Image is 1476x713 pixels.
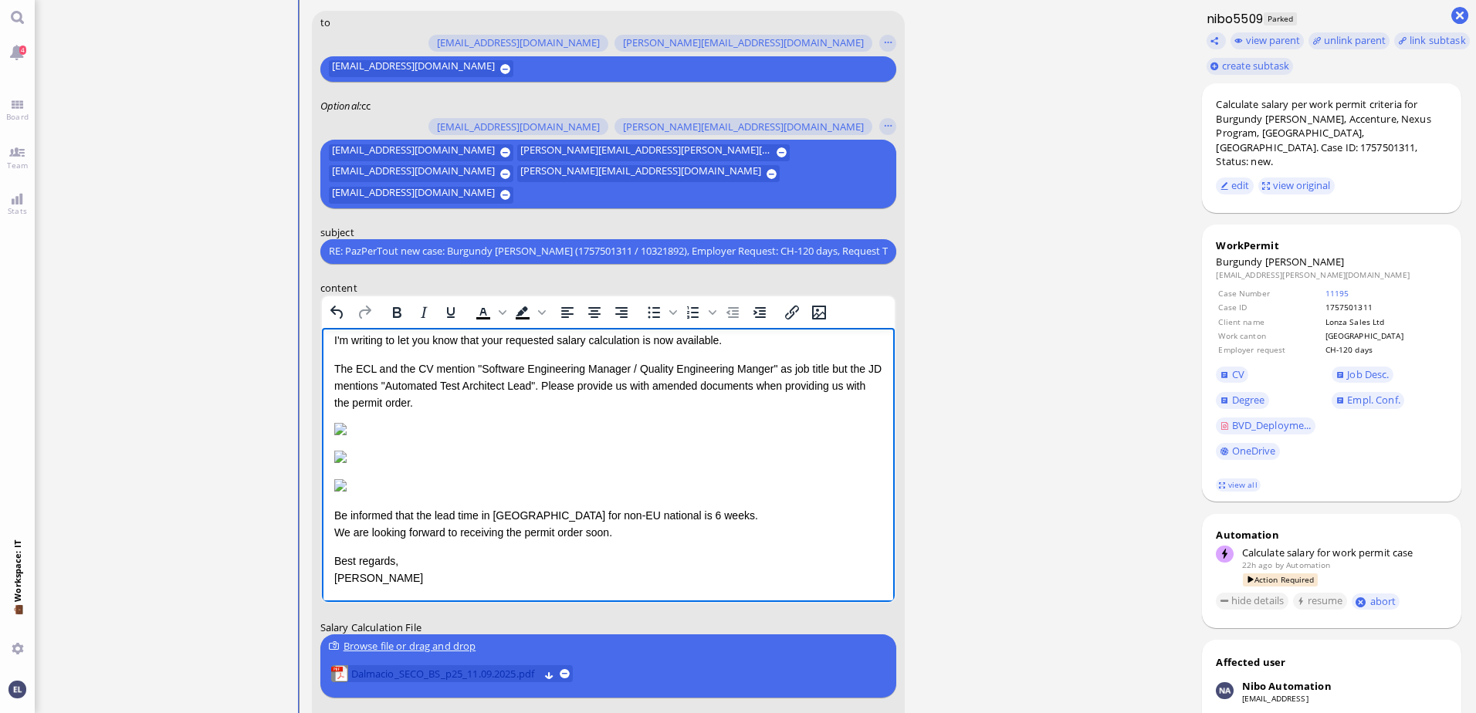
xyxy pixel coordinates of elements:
[779,301,805,323] button: Insert/edit link
[544,668,554,678] button: Download Dalmacio_SECO_BS_p25_11.09.2025.pdf
[1216,255,1262,269] span: Burgundy
[1216,593,1288,610] button: hide details
[517,165,780,182] button: [PERSON_NAME][EMAIL_ADDRESS][DOMAIN_NAME]
[12,123,25,135] img: 87fa3dbb-b200-4149-8794-25a5f71a94ca
[12,151,25,164] img: 7f27a148-c17b-4f90-88f4-4a3edaf9876b
[329,638,888,654] div: Browse file or drag and drop
[329,187,513,204] button: [EMAIL_ADDRESS][DOMAIN_NAME]
[1347,367,1389,381] span: Job Desc.
[332,60,495,77] span: [EMAIL_ADDRESS][DOMAIN_NAME]
[1216,97,1447,169] div: Calculate salary per work permit criteria for Burgundy [PERSON_NAME], Accenture, Nexus Program, [...
[1332,367,1393,384] a: Job Desc.
[1265,255,1345,269] span: [PERSON_NAME]
[623,120,864,133] span: [PERSON_NAME][EMAIL_ADDRESS][DOMAIN_NAME]
[1216,682,1233,699] img: Nibo Automation
[1232,393,1265,407] span: Degree
[12,95,25,107] img: 9253fdfc-2cff-4ba8-b227-f5ec1881c35d
[1308,32,1390,49] button: unlink parent
[12,225,560,259] p: Best regards, [PERSON_NAME]
[320,225,354,238] span: subject
[331,665,573,682] lob-view: Dalmacio_SECO_BS_p25_11.09.2025.pdf
[329,144,513,161] button: [EMAIL_ADDRESS][DOMAIN_NAME]
[437,120,600,133] span: [EMAIL_ADDRESS][DOMAIN_NAME]
[1325,329,1447,342] td: [GEOGRAPHIC_DATA]
[1216,269,1447,280] dd: [EMAIL_ADDRESS][PERSON_NAME][DOMAIN_NAME]
[332,144,495,161] span: [EMAIL_ADDRESS][DOMAIN_NAME]
[320,15,330,29] span: to
[1394,32,1470,49] task-group-action-menu: link subtask
[623,37,864,49] span: [PERSON_NAME][EMAIL_ADDRESS][DOMAIN_NAME]
[554,301,581,323] button: Align left
[329,165,513,182] button: [EMAIL_ADDRESS][DOMAIN_NAME]
[1216,238,1447,252] div: WorkPermit
[719,301,746,323] button: Decrease indent
[614,118,872,135] button: [PERSON_NAME][EMAIL_ADDRESS][DOMAIN_NAME]
[8,681,25,698] img: You
[1207,32,1227,49] button: Copy ticket nibo5509 link to clipboard
[1325,316,1447,328] td: Lonza Sales Ltd
[1293,593,1348,610] button: resume
[384,301,410,323] button: Bold
[1216,528,1447,542] div: Automation
[351,301,377,323] button: Redo
[19,46,26,55] span: 4
[1352,593,1400,610] button: abort
[1216,392,1268,409] a: Degree
[438,301,464,323] button: Underline
[1216,655,1285,669] div: Affected user
[1242,693,1308,704] a: [EMAIL_ADDRESS]
[411,301,437,323] button: Italic
[1232,418,1312,432] span: BVD_Deployme...
[332,187,495,204] span: [EMAIL_ADDRESS][DOMAIN_NAME]
[351,665,539,682] a: View Dalmacio_SECO_BS_p25_11.09.2025.pdf
[520,165,761,182] span: [PERSON_NAME][EMAIL_ADDRESS][DOMAIN_NAME]
[3,160,32,171] span: Team
[470,301,509,323] div: Text color Black
[608,301,635,323] button: Align right
[332,165,495,182] span: [EMAIL_ADDRESS][DOMAIN_NAME]
[1231,32,1305,49] button: view parent
[1242,679,1332,693] div: Nibo Automation
[1217,329,1322,342] td: Work canton
[320,280,357,294] span: content
[1232,367,1244,381] span: CV
[680,301,719,323] div: Numbered list
[1242,546,1447,559] div: Calculate salary for work permit case
[1216,417,1315,434] a: BVD_Deployme...
[1332,392,1404,409] a: Empl. Conf.
[320,99,359,113] span: Optional
[1286,559,1330,570] span: automation@bluelakelegal.com
[329,60,513,77] button: [EMAIL_ADDRESS][DOMAIN_NAME]
[1275,559,1284,570] span: by
[520,144,771,161] span: [PERSON_NAME][EMAIL_ADDRESS][PERSON_NAME][DOMAIN_NAME]
[1325,301,1447,313] td: 1757501311
[1217,316,1322,328] td: Client name
[641,301,679,323] div: Bullet list
[331,665,348,682] img: Dalmacio_SECO_BS_p25_11.09.2025.pdf
[560,668,570,678] button: remove
[1325,343,1447,356] td: CH-120 days
[324,301,350,323] button: Undo
[1216,443,1280,460] a: OneDrive
[361,99,371,113] span: cc
[517,144,790,161] button: [PERSON_NAME][EMAIL_ADDRESS][PERSON_NAME][DOMAIN_NAME]
[1216,478,1261,492] a: view all
[1216,177,1254,194] button: edit
[746,301,773,323] button: Increase indent
[806,301,832,323] button: Insert/edit image
[509,301,548,323] div: Background color Black
[1202,10,1263,28] h1: nibo5509
[1217,301,1322,313] td: Case ID
[428,118,608,135] button: [EMAIL_ADDRESS][DOMAIN_NAME]
[1243,573,1318,586] span: Action Required
[437,37,600,49] span: [EMAIL_ADDRESS][DOMAIN_NAME]
[1242,559,1273,570] span: 22h ago
[320,620,421,634] span: Salary Calculation File
[1264,12,1297,25] span: Parked
[320,99,361,113] em: :
[12,602,23,637] span: 💼 Workspace: IT
[1216,367,1248,384] a: CV
[614,35,872,52] button: [PERSON_NAME][EMAIL_ADDRESS][DOMAIN_NAME]
[12,32,560,84] p: The ECL and the CV mention "Software Engineering Manager / Quality Engineering Manger" as job tit...
[1207,58,1294,75] button: create subtask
